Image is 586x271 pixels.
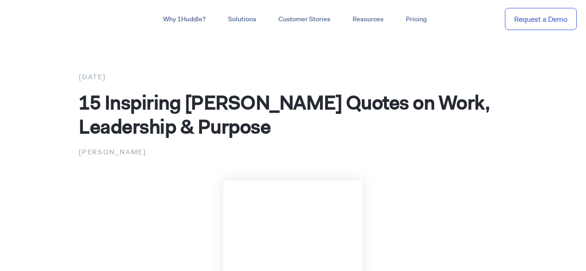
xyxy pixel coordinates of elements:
[9,10,76,28] img: ...
[79,71,507,83] div: [DATE]
[79,89,490,139] span: 15 Inspiring [PERSON_NAME] Quotes on Work, Leadership & Purpose
[505,8,577,31] a: Request a Demo
[152,11,217,28] a: Why 1Huddle?
[217,11,267,28] a: Solutions
[267,11,341,28] a: Customer Stories
[395,11,438,28] a: Pricing
[79,146,507,158] p: [PERSON_NAME]
[341,11,395,28] a: Resources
